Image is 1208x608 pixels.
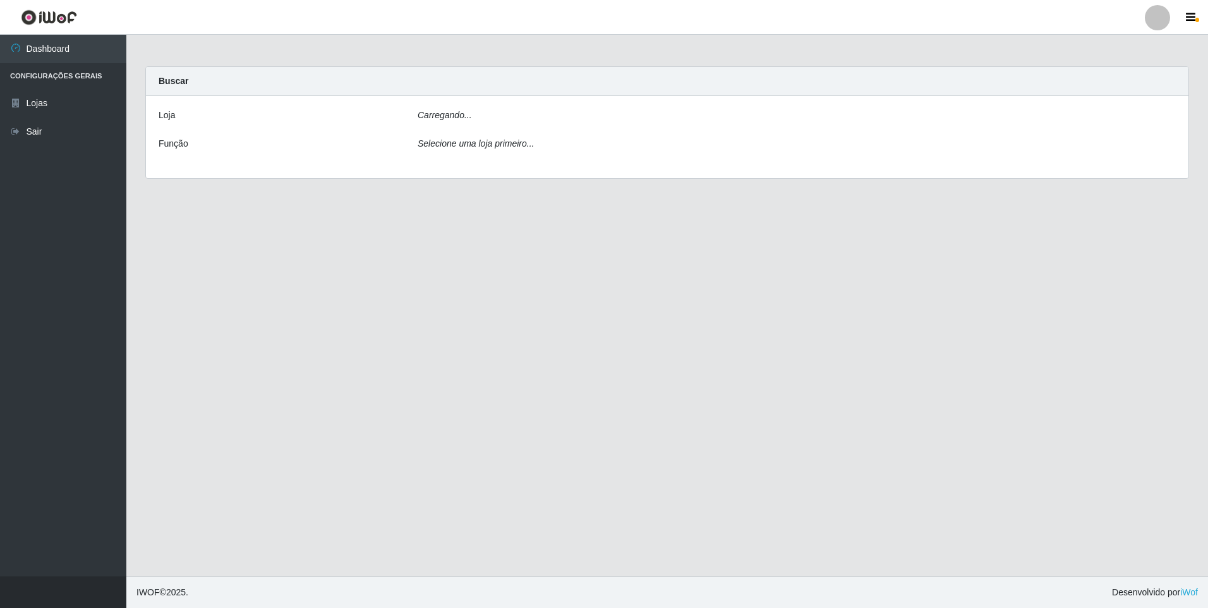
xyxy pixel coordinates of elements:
strong: Buscar [159,76,188,86]
i: Carregando... [418,110,472,120]
span: IWOF [136,587,160,597]
label: Função [159,137,188,150]
span: Desenvolvido por [1112,586,1198,599]
img: CoreUI Logo [21,9,77,25]
label: Loja [159,109,175,122]
span: © 2025 . [136,586,188,599]
i: Selecione uma loja primeiro... [418,138,534,149]
a: iWof [1180,587,1198,597]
